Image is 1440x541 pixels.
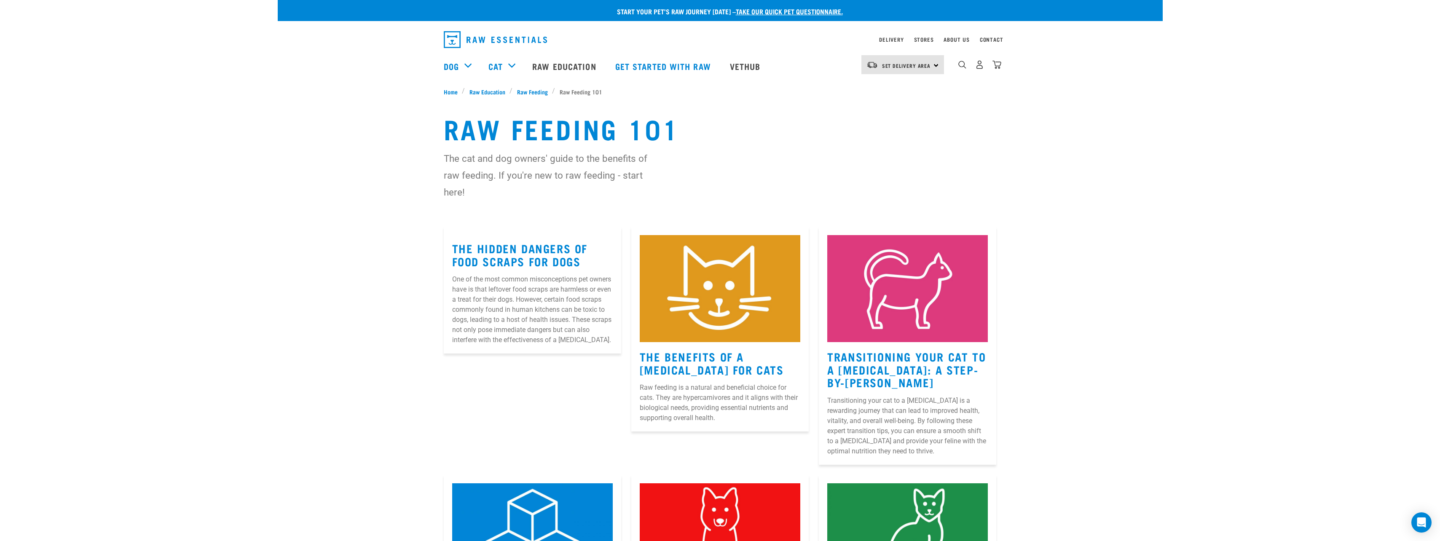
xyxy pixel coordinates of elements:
[278,49,1163,83] nav: dropdown navigation
[444,113,997,143] h1: Raw Feeding 101
[452,245,588,264] a: The Hidden Dangers of Food Scraps for Dogs
[469,87,505,96] span: Raw Education
[452,274,613,345] p: One of the most common misconceptions pet owners have is that leftover food scraps are harmless o...
[465,87,509,96] a: Raw Education
[882,64,931,67] span: Set Delivery Area
[444,31,547,48] img: Raw Essentials Logo
[488,60,503,72] a: Cat
[866,61,878,69] img: van-moving.png
[640,235,800,342] img: Instagram_Core-Brand_Wildly-Good-Nutrition-2.jpg
[284,6,1169,16] p: Start your pet’s raw journey [DATE] –
[444,150,665,201] p: The cat and dog owners' guide to the benefits of raw feeding. If you're new to raw feeding - star...
[958,61,966,69] img: home-icon-1@2x.png
[975,60,984,69] img: user.png
[827,353,986,385] a: Transitioning Your Cat to a [MEDICAL_DATA]: A Step-by-[PERSON_NAME]
[827,396,988,456] p: Transitioning your cat to a [MEDICAL_DATA] is a rewarding journey that can lead to improved healt...
[980,38,1003,41] a: Contact
[607,49,721,83] a: Get started with Raw
[444,87,462,96] a: Home
[517,87,548,96] span: Raw Feeding
[437,28,1003,51] nav: dropdown navigation
[444,87,458,96] span: Home
[914,38,934,41] a: Stores
[879,38,904,41] a: Delivery
[992,60,1001,69] img: home-icon@2x.png
[444,60,459,72] a: Dog
[721,49,771,83] a: Vethub
[444,87,997,96] nav: breadcrumbs
[944,38,969,41] a: About Us
[640,353,784,372] a: The Benefits Of A [MEDICAL_DATA] For Cats
[524,49,606,83] a: Raw Education
[736,9,843,13] a: take our quick pet questionnaire.
[1411,512,1432,533] div: Open Intercom Messenger
[640,383,800,423] p: Raw feeding is a natural and beneficial choice for cats. They are hypercarnivores and it aligns w...
[512,87,552,96] a: Raw Feeding
[827,235,988,342] img: Instagram_Core-Brand_Wildly-Good-Nutrition-13.jpg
